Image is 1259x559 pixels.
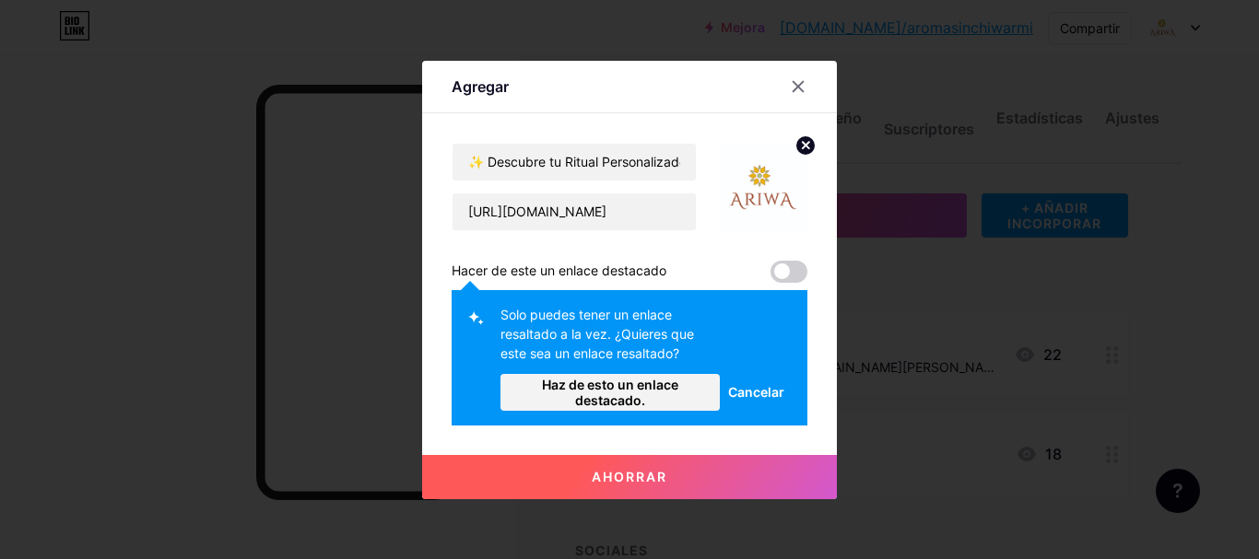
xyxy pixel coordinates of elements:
[719,143,807,231] img: miniatura del enlace
[728,384,784,400] font: Cancelar
[500,307,694,361] font: Solo puedes tener un enlace resaltado a la vez. ¿Quieres que este sea un enlace resaltado?
[452,262,666,278] font: Hacer de este un enlace destacado
[500,374,720,411] button: Haz de esto un enlace destacado.
[542,377,678,408] font: Haz de esto un enlace destacado.
[453,144,696,181] input: Título
[422,455,837,499] button: Ahorrar
[720,374,793,411] button: Cancelar
[592,469,667,484] font: Ahorrar
[453,193,696,230] input: URL
[452,77,509,96] font: Agregar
